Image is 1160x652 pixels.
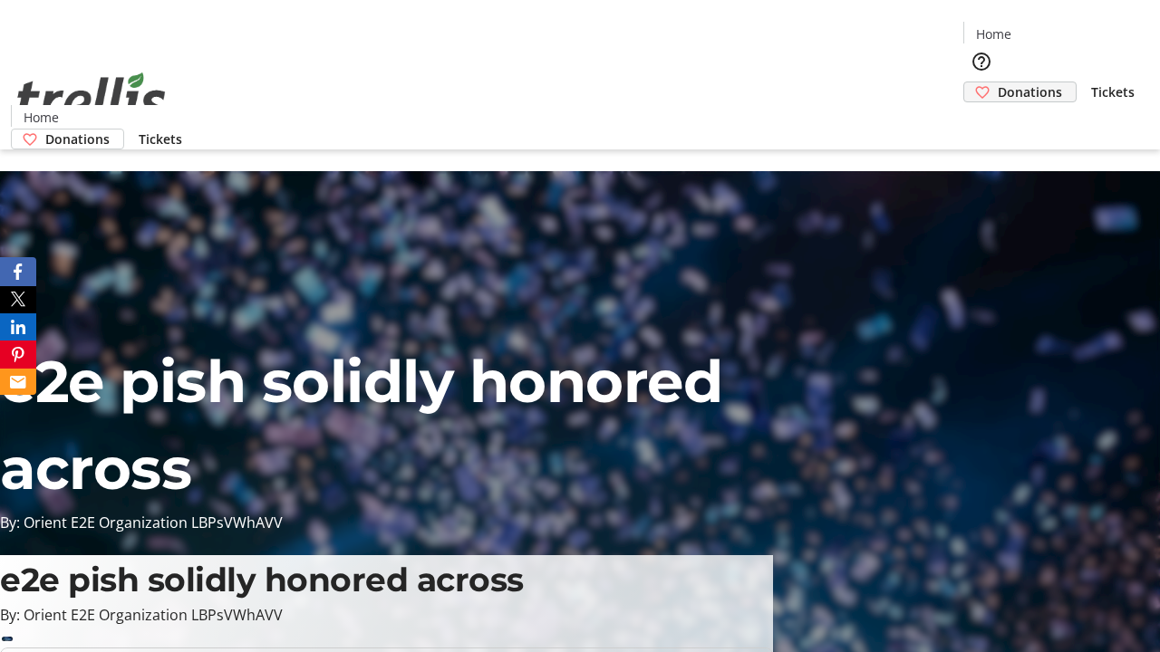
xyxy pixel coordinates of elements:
img: Orient E2E Organization LBPsVWhAVV's Logo [11,53,172,143]
span: Tickets [1091,82,1135,101]
a: Home [964,24,1022,43]
span: Donations [998,82,1062,101]
a: Tickets [124,129,197,149]
a: Home [12,108,70,127]
span: Donations [45,129,110,149]
button: Help [963,43,1000,80]
a: Tickets [1077,82,1149,101]
span: Home [24,108,59,127]
button: Cart [963,102,1000,139]
span: Tickets [139,129,182,149]
a: Donations [963,81,1077,102]
span: Home [976,24,1011,43]
a: Donations [11,129,124,149]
